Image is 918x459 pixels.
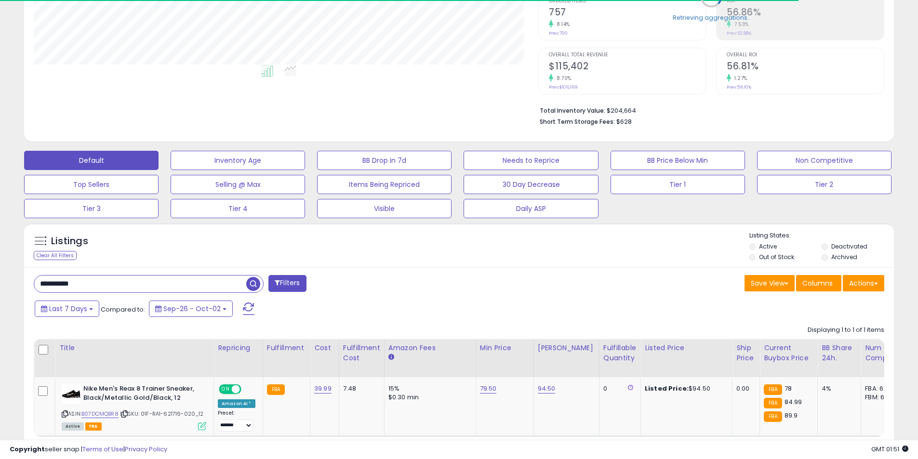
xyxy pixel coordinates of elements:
[785,411,798,420] span: 89.9
[49,304,87,314] span: Last 7 Days
[645,384,689,393] b: Listed Price:
[388,384,468,393] div: 15%
[736,343,756,363] div: Ship Price
[149,301,233,317] button: Sep-26 - Oct-02
[171,199,305,218] button: Tier 4
[785,384,792,393] span: 78
[802,278,833,288] span: Columns
[757,151,891,170] button: Non Competitive
[51,235,88,248] h5: Listings
[125,445,167,454] a: Privacy Policy
[267,384,285,395] small: FBA
[24,151,159,170] button: Default
[218,343,259,353] div: Repricing
[759,253,794,261] label: Out of Stock
[759,242,777,250] label: Active
[843,275,884,291] button: Actions
[62,384,206,429] div: ASIN:
[163,304,221,314] span: Sep-26 - Oct-02
[464,151,598,170] button: Needs to Reprice
[749,231,894,240] p: Listing States:
[10,445,45,454] strong: Copyright
[388,393,468,402] div: $0.30 min
[757,175,891,194] button: Tier 2
[317,151,452,170] button: BB Drop in 7d
[267,343,306,353] div: Fulfillment
[24,199,159,218] button: Tier 3
[808,326,884,335] div: Displaying 1 to 1 of 1 items
[865,343,900,363] div: Num of Comp.
[120,410,204,418] span: | SKU: 01F-RA1-621716-020_12
[645,384,725,393] div: $94.50
[745,275,795,291] button: Save View
[62,422,84,431] span: All listings currently available for purchase on Amazon
[538,384,556,393] a: 94.50
[82,445,123,454] a: Terms of Use
[268,275,306,292] button: Filters
[343,384,377,393] div: 7.48
[865,393,897,402] div: FBM: 6
[822,384,853,393] div: 4%
[538,343,595,353] div: [PERSON_NAME]
[59,343,210,353] div: Title
[388,353,394,362] small: Amazon Fees.
[736,384,752,393] div: 0.00
[464,175,598,194] button: 30 Day Decrease
[388,343,472,353] div: Amazon Fees
[171,175,305,194] button: Selling @ Max
[480,384,497,393] a: 79.50
[314,384,332,393] a: 39.99
[83,384,200,405] b: Nike Men's Reax 8 Trainer Sneaker, Black/Metallic Gold/Black, 12
[673,13,750,22] div: Retrieving aggregations..
[62,384,81,404] img: 3182obvs1RL._SL40_.jpg
[831,253,857,261] label: Archived
[24,175,159,194] button: Top Sellers
[611,151,745,170] button: BB Price Below Min
[34,251,77,260] div: Clear All Filters
[796,275,841,291] button: Columns
[81,410,119,418] a: B07DCMQBR8
[171,151,305,170] button: Inventory Age
[603,384,633,393] div: 0
[317,175,452,194] button: Items Being Repriced
[645,343,728,353] div: Listed Price
[831,242,867,250] label: Deactivated
[764,398,782,408] small: FBA
[35,301,99,317] button: Last 7 Days
[85,422,102,431] span: FBA
[871,445,908,454] span: 2025-10-11 01:51 GMT
[240,385,255,393] span: OFF
[464,199,598,218] button: Daily ASP
[603,343,637,363] div: Fulfillable Quantity
[218,399,255,408] div: Amazon AI *
[764,384,782,395] small: FBA
[101,305,145,314] span: Compared to:
[764,343,813,363] div: Current Buybox Price
[822,343,857,363] div: BB Share 24h.
[865,384,897,393] div: FBA: 6
[480,343,530,353] div: Min Price
[317,199,452,218] button: Visible
[10,445,167,454] div: seller snap | |
[343,343,380,363] div: Fulfillment Cost
[785,397,802,407] span: 84.99
[314,343,335,353] div: Cost
[764,411,782,422] small: FBA
[220,385,232,393] span: ON
[218,410,255,432] div: Preset:
[611,175,745,194] button: Tier 1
